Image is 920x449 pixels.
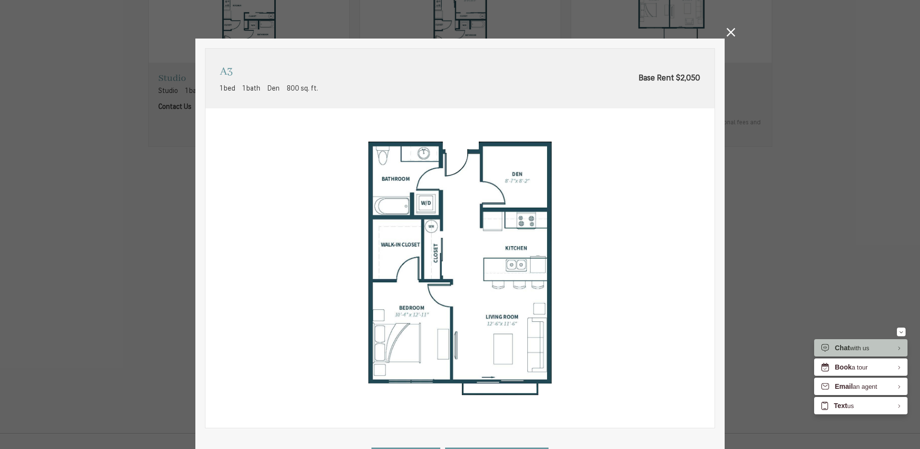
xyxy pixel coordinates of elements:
[205,108,715,428] img: A3 - 1 bedroom floorplan layout with 1 bathroom and 800 square feet
[268,84,280,94] span: Den
[220,63,233,81] p: A3
[639,72,700,84] span: Base Rent $2,050
[243,84,260,94] span: 1 bath
[220,84,235,94] span: 1 bed
[287,84,318,94] span: 800 sq. ft.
